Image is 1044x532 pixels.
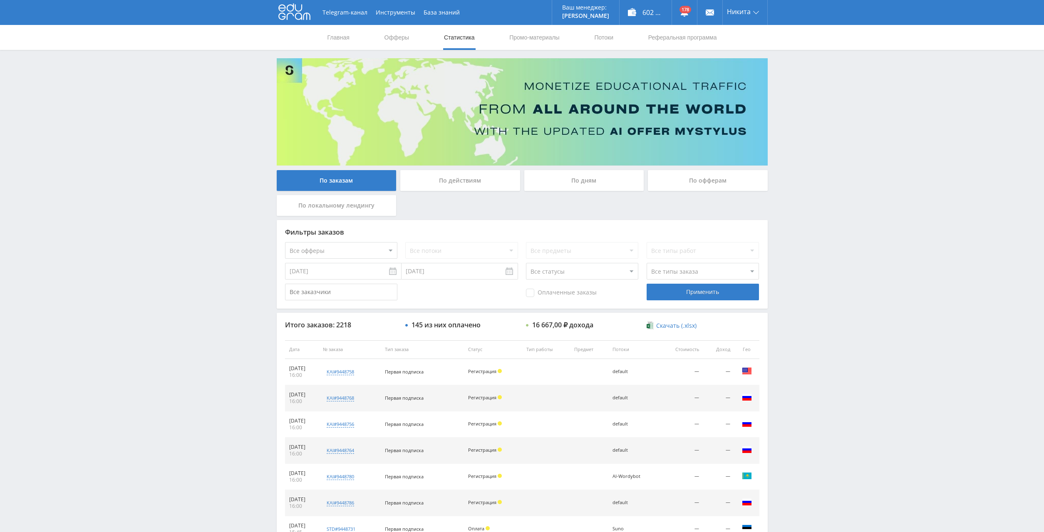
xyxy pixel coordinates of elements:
div: Применить [647,284,759,300]
span: Оплаченные заказы [526,289,597,297]
div: Фильтры заказов [285,228,759,236]
a: Потоки [593,25,614,50]
a: Статистика [443,25,476,50]
div: По заказам [277,170,397,191]
input: Все заказчики [285,284,397,300]
div: По офферам [648,170,768,191]
a: Офферы [384,25,410,50]
p: [PERSON_NAME] [562,12,609,19]
div: По действиям [400,170,520,191]
a: Главная [327,25,350,50]
a: Промо-материалы [508,25,560,50]
span: Никита [727,8,751,15]
div: По дням [524,170,644,191]
div: По локальному лендингу [277,195,397,216]
a: Реферальная программа [647,25,718,50]
p: Ваш менеджер: [562,4,609,11]
img: Banner [277,58,768,166]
